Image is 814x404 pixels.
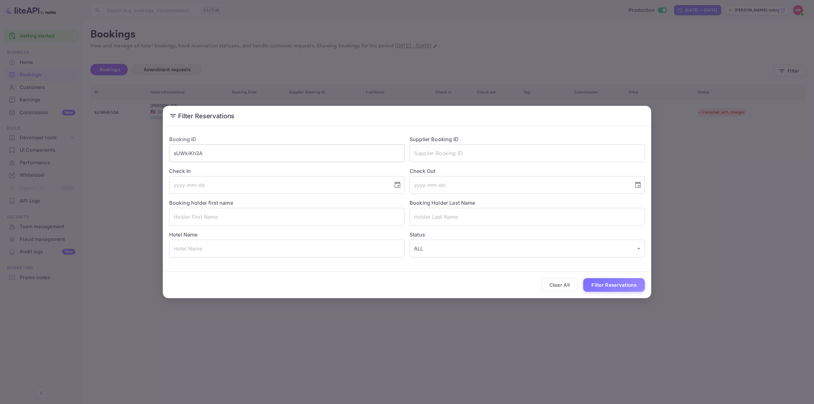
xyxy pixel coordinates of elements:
label: Booking holder first name [169,200,233,206]
input: Holder First Name [169,208,404,226]
button: Choose date [631,179,644,191]
button: Choose date [391,179,404,191]
button: Filter Reservations [583,278,645,292]
label: Booking ID [169,136,197,142]
h2: Filter Reservations [163,106,651,126]
input: Booking ID [169,144,404,162]
input: Holder Last Name [410,208,645,226]
div: ALL [410,240,645,257]
label: Supplier Booking ID [410,136,459,142]
button: Clear All [541,278,578,292]
input: Hotel Name [169,240,404,257]
label: Check Out [410,167,645,175]
label: Booking Holder Last Name [410,200,475,206]
label: Status [410,231,645,238]
input: yyyy-mm-dd [410,176,629,194]
label: Hotel Name [169,231,198,238]
input: yyyy-mm-dd [169,176,389,194]
label: Check In [169,167,404,175]
input: Supplier Booking ID [410,144,645,162]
